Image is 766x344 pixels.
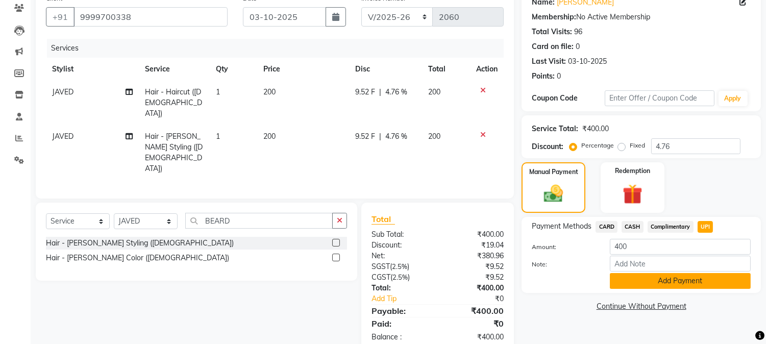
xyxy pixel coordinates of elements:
input: Search by Name/Mobile/Email/Code [73,7,228,27]
div: Total: [364,283,438,293]
div: Service Total: [532,124,578,134]
span: | [379,87,381,97]
input: Amount [610,239,751,255]
div: ₹19.04 [438,240,512,251]
div: ₹400.00 [438,229,512,240]
img: _cash.svg [538,183,569,205]
label: Amount: [524,242,602,252]
span: 200 [428,87,440,96]
div: ₹9.52 [438,272,512,283]
span: Hair - Haircut ([DEMOGRAPHIC_DATA]) [145,87,202,118]
div: Sub Total: [364,229,438,240]
div: Points: [532,71,555,82]
div: Payable: [364,305,438,317]
input: Enter Offer / Coupon Code [605,90,714,106]
span: Payment Methods [532,221,591,232]
div: 0 [557,71,561,82]
span: 2.5% [392,262,407,271]
div: ₹400.00 [438,332,512,342]
button: +91 [46,7,75,27]
label: Note: [524,260,602,269]
div: ( ) [364,261,438,272]
div: ₹400.00 [582,124,609,134]
div: ( ) [364,272,438,283]
input: Search or Scan [185,213,333,229]
span: 200 [263,87,276,96]
div: Last Visit: [532,56,566,67]
span: JAVED [52,87,73,96]
span: 4.76 % [385,87,407,97]
span: 1 [216,87,220,96]
th: Qty [210,58,257,81]
div: Paid: [364,317,438,330]
div: Membership: [532,12,576,22]
span: 1 [216,132,220,141]
div: Hair - [PERSON_NAME] Color ([DEMOGRAPHIC_DATA]) [46,253,229,263]
th: Price [257,58,349,81]
div: Balance : [364,332,438,342]
label: Percentage [581,141,614,150]
span: CASH [622,221,644,233]
div: Discount: [532,141,563,152]
label: Manual Payment [529,167,578,177]
th: Total [422,58,470,81]
span: 2.5% [392,273,408,281]
span: SGST [372,262,390,271]
a: Continue Without Payment [524,301,759,312]
th: Stylist [46,58,139,81]
button: Add Payment [610,273,751,289]
div: Services [47,39,511,58]
div: Net: [364,251,438,261]
button: Apply [719,91,748,106]
span: 9.52 F [355,131,375,142]
div: ₹400.00 [438,283,512,293]
div: 0 [576,41,580,52]
label: Fixed [630,141,645,150]
span: Hair - [PERSON_NAME] Styling ([DEMOGRAPHIC_DATA]) [145,132,203,173]
div: No Active Membership [532,12,751,22]
th: Service [139,58,210,81]
div: ₹0 [438,317,512,330]
div: Coupon Code [532,93,605,104]
div: ₹380.96 [438,251,512,261]
label: Redemption [615,166,650,176]
span: UPI [698,221,713,233]
th: Action [470,58,504,81]
div: ₹400.00 [438,305,512,317]
div: Hair - [PERSON_NAME] Styling ([DEMOGRAPHIC_DATA]) [46,238,234,249]
div: Card on file: [532,41,574,52]
div: Total Visits: [532,27,572,37]
span: Total [372,214,395,225]
input: Add Note [610,256,751,272]
div: 96 [574,27,582,37]
img: _gift.svg [616,182,649,207]
span: | [379,131,381,142]
span: 4.76 % [385,131,407,142]
span: JAVED [52,132,73,141]
span: CARD [596,221,617,233]
span: CGST [372,273,390,282]
th: Disc [349,58,422,81]
div: 03-10-2025 [568,56,607,67]
span: 9.52 F [355,87,375,97]
span: 200 [428,132,440,141]
div: ₹0 [450,293,512,304]
span: Complimentary [648,221,694,233]
a: Add Tip [364,293,450,304]
span: 200 [263,132,276,141]
div: ₹9.52 [438,261,512,272]
div: Discount: [364,240,438,251]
